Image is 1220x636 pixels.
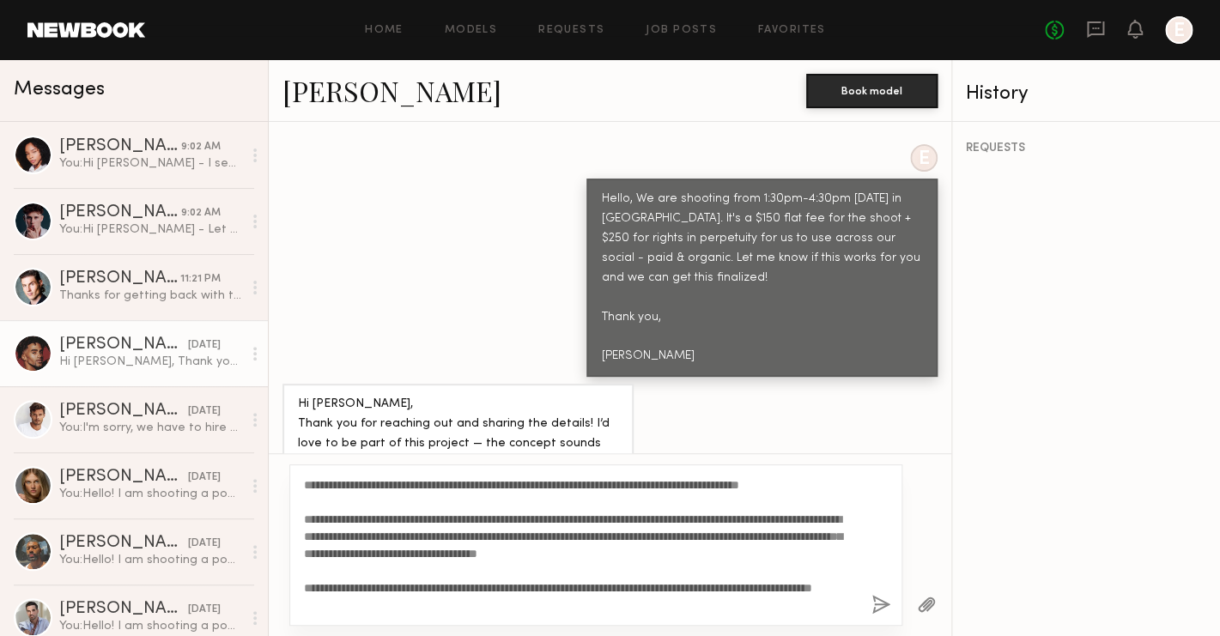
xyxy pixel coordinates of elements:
div: Hi [PERSON_NAME], Thank you for reaching out and sharing the details! I’d love to be part of this... [298,395,618,611]
div: [DATE] [188,602,221,618]
div: [PERSON_NAME] [59,138,181,155]
div: You: Hello! I am shooting a podcast based on Women's Hormonal Health [DATE][DATE] in [GEOGRAPHIC_... [59,552,242,568]
div: [PERSON_NAME] [59,469,188,486]
span: Messages [14,80,105,100]
a: Job Posts [646,25,717,36]
div: You: Hello! I am shooting a podcast based on Women's Hormonal Health [DATE][DATE] in [GEOGRAPHIC_... [59,618,242,634]
a: Models [445,25,497,36]
div: [DATE] [188,469,221,486]
div: Thanks for getting back with the info on that [PERSON_NAME], really appreciate you on that. Candi... [59,288,242,304]
div: [PERSON_NAME] [59,270,180,288]
div: [DATE] [188,536,221,552]
div: [PERSON_NAME] [59,601,188,618]
a: Favorites [758,25,826,36]
div: REQUESTS [966,142,1206,154]
div: [DATE] [188,403,221,420]
div: [PERSON_NAME] [59,535,188,552]
div: You: I'm sorry, we have to hire approximately 5 people our budget is $400 a person! [59,420,242,436]
div: You: Hi [PERSON_NAME] - I sent a request to view it via gmail. thank you! [59,155,242,172]
div: [PERSON_NAME] [59,403,188,420]
div: You: Hello! I am shooting a podcast based on Women's Hormonal Health [DATE][DATE] in [GEOGRAPHIC_... [59,486,242,502]
a: Home [365,25,404,36]
button: Book model [806,74,938,108]
div: Hello, We are shooting from 1:30pm-4:30pm [DATE] in [GEOGRAPHIC_DATA]. It's a $150 flat fee for t... [602,190,922,367]
div: 11:21 PM [180,271,221,288]
a: Book model [806,82,938,97]
div: History [966,84,1206,104]
div: You: Hi [PERSON_NAME] - Let me know if you'd still like to submit for this! I'm finalizing everyt... [59,221,242,238]
div: [PERSON_NAME] [59,336,188,354]
div: 9:02 AM [181,139,221,155]
div: 9:02 AM [181,205,221,221]
a: Requests [538,25,604,36]
div: Hi [PERSON_NAME], Thank you for reaching out and sharing the details! I’d love to be part of this... [59,354,242,370]
div: [PERSON_NAME] [59,204,181,221]
div: [DATE] [188,337,221,354]
a: [PERSON_NAME] [282,72,501,109]
a: E [1165,16,1193,44]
